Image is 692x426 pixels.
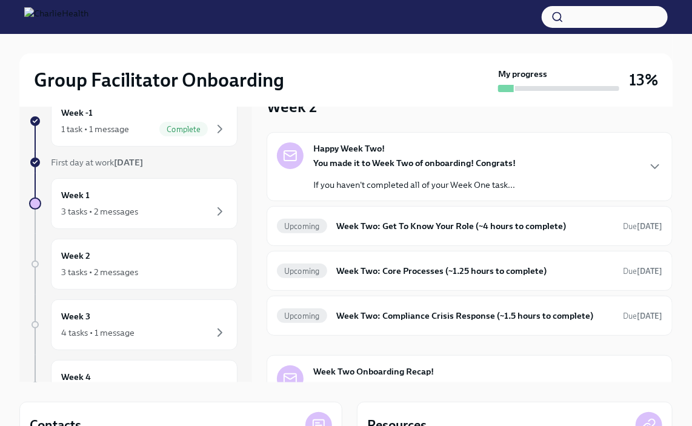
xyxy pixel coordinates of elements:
[61,370,91,384] h6: Week 4
[623,311,662,321] span: Due
[61,249,90,262] h6: Week 2
[337,219,613,233] h6: Week Two: Get To Know Your Role (~4 hours to complete)
[623,310,662,322] span: August 25th, 2025 10:00
[337,309,613,322] h6: Week Two: Compliance Crisis Response (~1.5 hours to complete)
[623,267,662,276] span: Due
[637,267,662,276] strong: [DATE]
[114,157,143,168] strong: [DATE]
[277,267,327,276] span: Upcoming
[637,222,662,231] strong: [DATE]
[29,96,238,147] a: Week -11 task • 1 messageComplete
[159,125,208,134] span: Complete
[277,261,662,281] a: UpcomingWeek Two: Core Processes (~1.25 hours to complete)Due[DATE]
[24,7,88,27] img: CharlieHealth
[29,239,238,290] a: Week 23 tasks • 2 messages
[61,205,138,218] div: 3 tasks • 2 messages
[623,221,662,232] span: August 25th, 2025 10:00
[277,306,662,325] a: UpcomingWeek Two: Compliance Crisis Response (~1.5 hours to complete)Due[DATE]
[623,265,662,277] span: August 25th, 2025 10:00
[313,142,385,155] strong: Happy Week Two!
[29,156,238,168] a: First day at work[DATE]
[29,178,238,229] a: Week 13 tasks • 2 messages
[34,68,284,92] h2: Group Facilitator Onboarding
[277,222,327,231] span: Upcoming
[61,123,129,135] div: 1 task • 1 message
[277,311,327,321] span: Upcoming
[313,179,516,191] p: If you haven't completed all of your Week One task...
[267,96,317,118] h3: Week 2
[629,69,658,91] h3: 13%
[277,216,662,236] a: UpcomingWeek Two: Get To Know Your Role (~4 hours to complete)Due[DATE]
[313,158,516,168] strong: You made it to Week Two of onboarding! Congrats!
[29,360,238,411] a: Week 4
[29,299,238,350] a: Week 34 tasks • 1 message
[313,365,434,378] strong: Week Two Onboarding Recap!
[61,310,90,323] h6: Week 3
[623,222,662,231] span: Due
[313,380,638,404] p: Happy [DATE]! Week Two of Charlie Health onboarding is wrapping up and you've proven to be an ALL...
[61,188,90,202] h6: Week 1
[61,327,135,339] div: 4 tasks • 1 message
[61,266,138,278] div: 3 tasks • 2 messages
[51,157,143,168] span: First day at work
[498,68,547,80] strong: My progress
[637,311,662,321] strong: [DATE]
[61,106,93,119] h6: Week -1
[337,264,613,278] h6: Week Two: Core Processes (~1.25 hours to complete)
